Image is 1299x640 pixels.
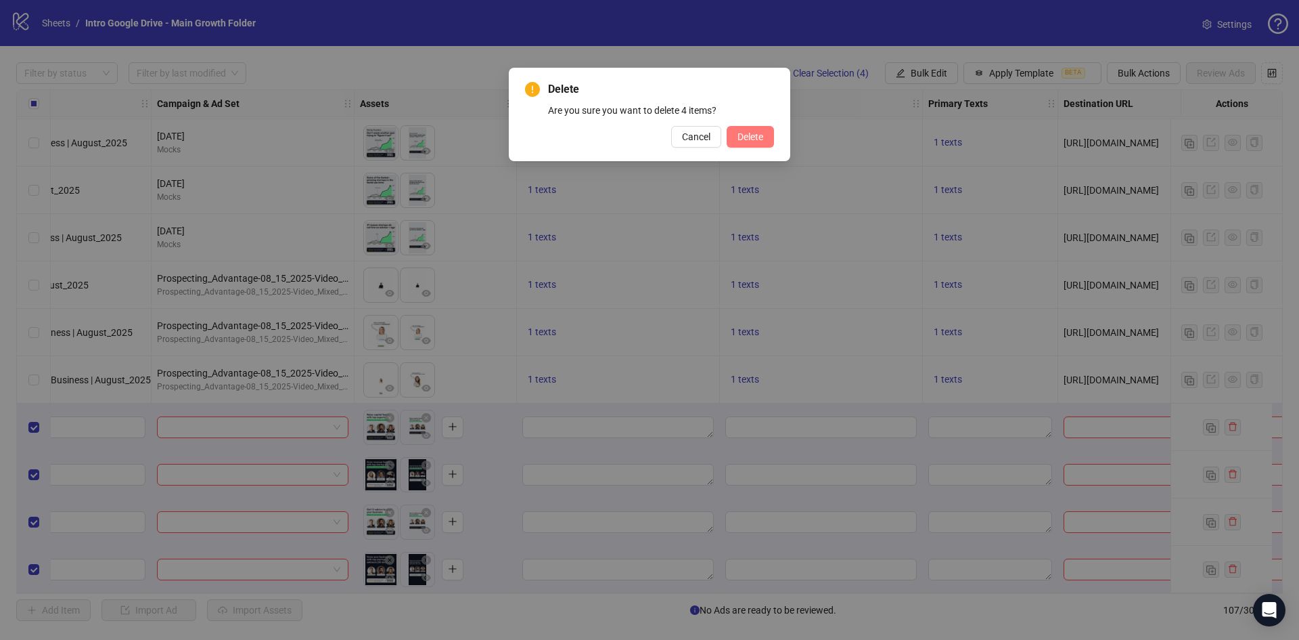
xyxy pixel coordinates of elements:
span: Cancel [682,131,710,142]
span: Delete [548,81,774,98]
div: Are you sure you want to delete 4 items? [548,103,774,118]
div: Open Intercom Messenger [1253,594,1285,626]
button: Delete [727,126,774,148]
span: Delete [737,131,763,142]
span: exclamation-circle [525,82,540,97]
button: Cancel [671,126,721,148]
